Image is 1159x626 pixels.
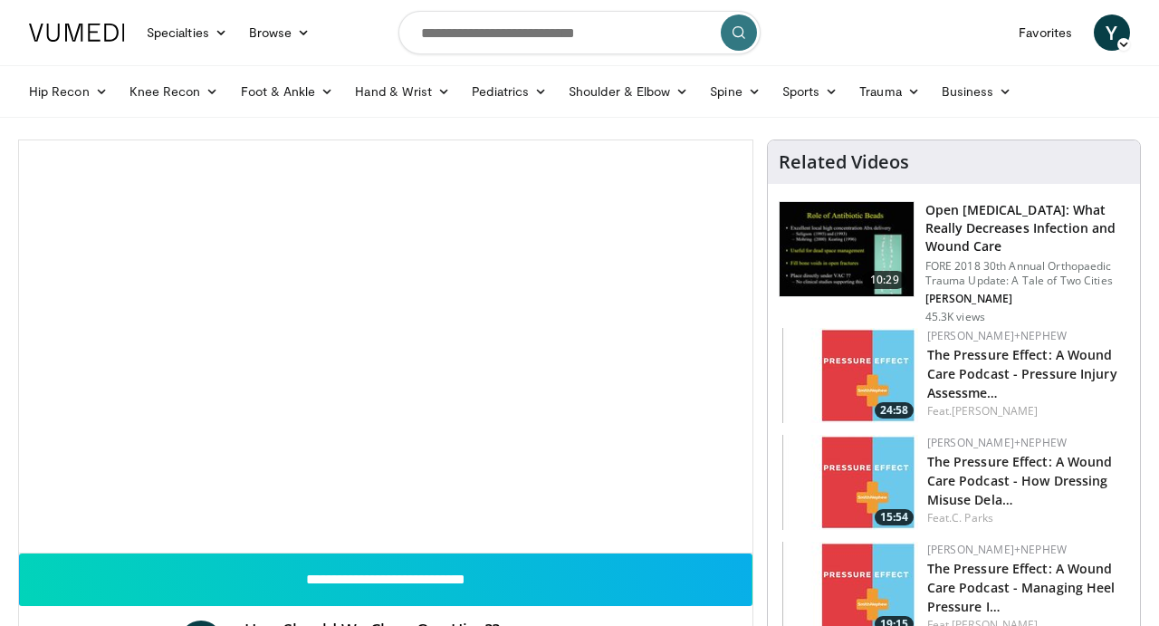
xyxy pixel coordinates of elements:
span: 15:54 [875,509,914,525]
a: Favorites [1008,14,1083,51]
a: Sports [771,73,849,110]
img: 61e02083-5525-4adc-9284-c4ef5d0bd3c4.150x105_q85_crop-smart_upscale.jpg [782,435,918,530]
a: 24:58 [782,328,918,423]
a: The Pressure Effect: A Wound Care Podcast - Pressure Injury Assessme… [927,346,1117,401]
a: Browse [238,14,321,51]
video-js: Video Player [19,140,752,554]
img: 2a658e12-bd38-46e9-9f21-8239cc81ed40.150x105_q85_crop-smart_upscale.jpg [782,328,918,423]
a: C. Parks [952,510,993,525]
a: Business [931,73,1023,110]
h3: Open [MEDICAL_DATA]: What Really Decreases Infection and Wound Care [925,201,1129,255]
span: 10:29 [863,271,906,289]
span: 24:58 [875,402,914,419]
a: Pediatrics [461,73,558,110]
a: The Pressure Effect: A Wound Care Podcast - Managing Heel Pressure I… [927,560,1116,615]
p: FORE 2018 30th Annual Orthopaedic Trauma Update: A Tale of Two Cities [925,259,1129,288]
div: Feat. [927,510,1125,526]
a: [PERSON_NAME]+Nephew [927,435,1067,450]
a: Trauma [848,73,931,110]
a: [PERSON_NAME] [952,403,1038,419]
input: Search topics, interventions [398,11,761,54]
p: [PERSON_NAME] [925,292,1129,306]
p: 45.3K views [925,310,985,324]
a: 10:29 Open [MEDICAL_DATA]: What Really Decreases Infection and Wound Care FORE 2018 30th Annual O... [779,201,1129,324]
a: The Pressure Effect: A Wound Care Podcast - How Dressing Misuse Dela… [927,453,1113,508]
a: [PERSON_NAME]+Nephew [927,542,1067,557]
img: VuMedi Logo [29,24,125,42]
a: Y [1094,14,1130,51]
a: Hip Recon [18,73,119,110]
a: 15:54 [782,435,918,530]
a: Knee Recon [119,73,230,110]
a: Specialties [136,14,238,51]
a: [PERSON_NAME]+Nephew [927,328,1067,343]
a: Spine [699,73,771,110]
a: Shoulder & Elbow [558,73,699,110]
a: Hand & Wrist [344,73,461,110]
div: Feat. [927,403,1125,419]
a: Foot & Ankle [230,73,345,110]
h4: Related Videos [779,151,909,173]
img: ded7be61-cdd8-40fc-98a3-de551fea390e.150x105_q85_crop-smart_upscale.jpg [780,202,914,296]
